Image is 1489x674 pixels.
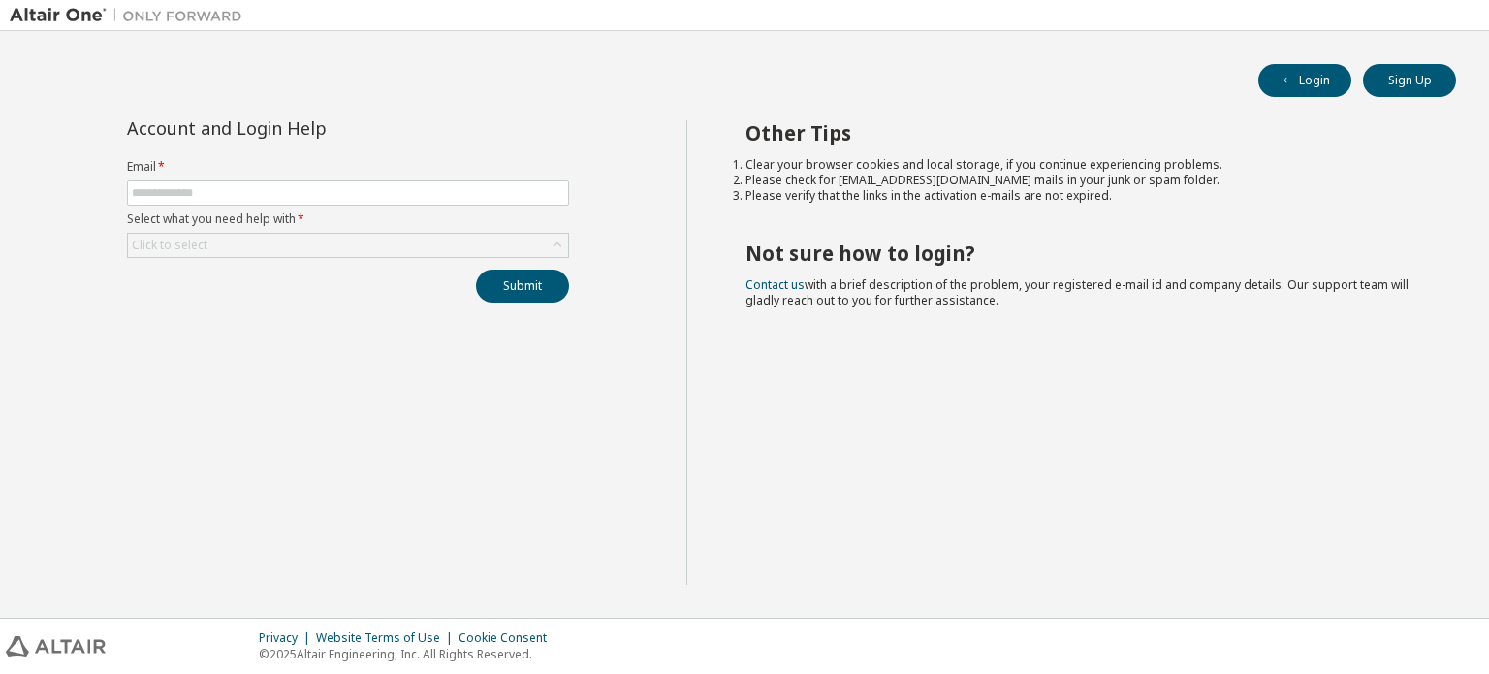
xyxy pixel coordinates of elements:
button: Sign Up [1363,64,1456,97]
button: Login [1258,64,1351,97]
div: Cookie Consent [459,630,558,646]
li: Please check for [EMAIL_ADDRESS][DOMAIN_NAME] mails in your junk or spam folder. [745,173,1422,188]
li: Please verify that the links in the activation e-mails are not expired. [745,188,1422,204]
label: Select what you need help with [127,211,569,227]
div: Privacy [259,630,316,646]
div: Click to select [132,238,207,253]
div: Website Terms of Use [316,630,459,646]
h2: Not sure how to login? [745,241,1422,266]
p: © 2025 Altair Engineering, Inc. All Rights Reserved. [259,646,558,662]
div: Account and Login Help [127,120,481,136]
span: with a brief description of the problem, your registered e-mail id and company details. Our suppo... [745,276,1409,308]
a: Contact us [745,276,805,293]
img: altair_logo.svg [6,636,106,657]
button: Submit [476,270,569,303]
li: Clear your browser cookies and local storage, if you continue experiencing problems. [745,157,1422,173]
h2: Other Tips [745,120,1422,145]
img: Altair One [10,6,252,25]
div: Click to select [128,234,568,257]
label: Email [127,159,569,175]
